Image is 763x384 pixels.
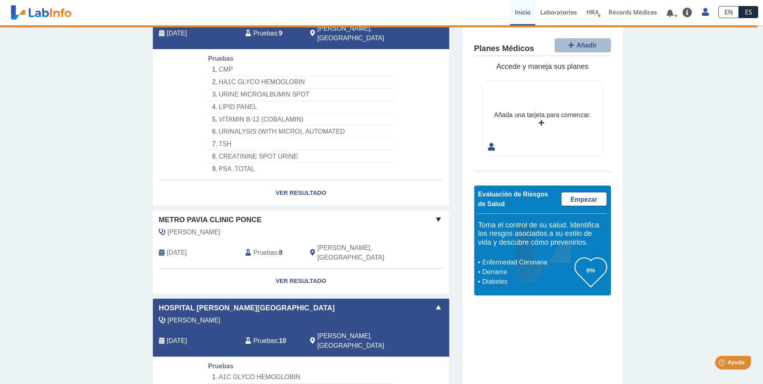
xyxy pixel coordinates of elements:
[575,265,607,275] h3: 0%
[317,331,406,351] span: Ponce, PR
[208,114,393,126] li: VITAMIN B-12 (COBALAMIN)
[496,62,588,70] span: Accede y maneja sus planes
[317,24,406,43] span: Ponce, PR
[153,180,449,206] a: Ver Resultado
[576,42,597,49] span: Añadir
[168,316,220,325] span: Rivera Carrasquillo, Jose
[480,267,575,277] li: Derrame
[208,151,393,163] li: CREATININE SPOT URINE
[168,227,220,237] span: Ortiz Agundez, Jonathan
[153,268,449,294] a: Ver Resultado
[167,336,187,346] span: 2024-09-10
[208,163,393,175] li: PSA :TOTAL
[208,126,393,138] li: URINALYSIS (WITH MICRO), AUTOMATED
[253,336,277,346] span: Pruebas
[480,258,575,267] li: Enfermedad Coronaria
[208,138,393,151] li: TSH
[480,277,575,287] li: Diabetes
[586,8,599,16] span: HRA
[253,248,277,258] span: Pruebas
[239,331,304,351] div: :
[718,6,739,18] a: EN
[208,55,233,62] span: Pruebas
[555,38,611,52] button: Añadir
[208,363,233,370] span: Pruebas
[253,29,277,38] span: Pruebas
[478,221,607,247] h5: Toma el control de su salud. Identifica los riesgos asociados a su estilo de vida y descubre cómo...
[167,248,187,258] span: 2025-04-02
[691,353,754,375] iframe: Help widget launcher
[208,89,393,101] li: URINE MICROALBUMIN SPOT
[478,191,548,207] span: Evaluación de Riesgos de Salud
[208,76,393,89] li: HA1C GLYCO HEMOGLOBIN
[167,29,187,38] span: 2025-08-23
[317,243,406,262] span: Ponce, PR
[208,101,393,114] li: LIPID PANEL
[239,243,304,262] div: :
[561,192,607,206] a: Empezar
[739,6,758,18] a: ES
[474,44,534,54] h4: Planes Médicos
[279,30,283,37] b: 9
[570,196,597,203] span: Empezar
[279,249,283,256] b: 8
[279,337,286,344] b: 10
[494,110,590,120] div: Añada una tarjeta para comenzar.
[159,215,262,225] span: Metro Pavia Clinic Ponce
[159,303,335,314] span: Hospital [PERSON_NAME][GEOGRAPHIC_DATA]
[208,64,393,76] li: CMP
[208,371,393,384] li: A1C GLYCO HEMOGLOBIN
[239,24,304,43] div: :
